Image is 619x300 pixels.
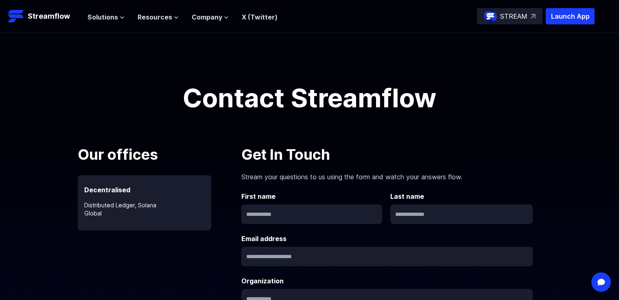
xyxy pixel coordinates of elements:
p: Get In Touch [241,143,533,165]
label: Last name [390,191,533,201]
img: Streamflow Logo [8,8,24,24]
label: First name [241,191,384,201]
h1: Contact Streamflow [127,85,493,111]
img: top-right-arrow.svg [531,14,536,19]
p: STREAM [500,11,527,21]
img: streamflow-logo-circle.png [484,10,497,23]
button: Launch App [546,8,595,24]
p: Streamflow [28,11,70,22]
a: STREAM [477,8,542,24]
p: Distributed Ledger, Solana Global [78,195,211,217]
div: Open Intercom Messenger [591,272,611,292]
p: Decentralised [78,175,211,195]
a: Streamflow [8,8,79,24]
span: Company [192,12,222,22]
p: Stream your questions to us using the form and watch your answers flow. [241,165,533,182]
span: Resources [138,12,172,22]
span: Solutions [87,12,118,22]
button: Company [192,12,229,22]
p: Our offices [78,143,232,165]
button: Resources [138,12,179,22]
a: X (Twitter) [242,13,278,21]
button: Solutions [87,12,125,22]
label: Email address [241,234,533,243]
label: Organization [241,276,533,286]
